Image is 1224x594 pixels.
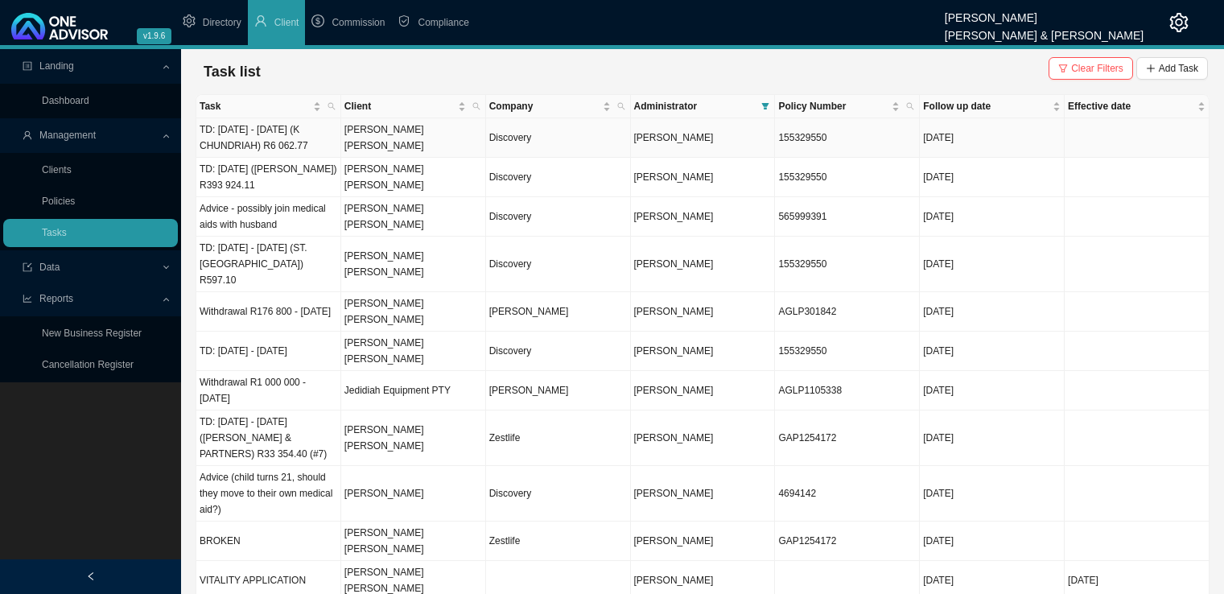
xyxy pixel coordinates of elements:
[634,432,714,443] span: [PERSON_NAME]
[196,197,341,237] td: Advice - possibly join medical aids with husband
[39,262,60,273] span: Data
[196,292,341,332] td: Withdrawal R176 800 - [DATE]
[472,102,480,110] span: search
[341,371,486,410] td: Jedidiah Equipment PTY
[341,197,486,237] td: [PERSON_NAME] [PERSON_NAME]
[617,102,625,110] span: search
[775,371,920,410] td: AGLP1105338
[341,522,486,561] td: [PERSON_NAME] [PERSON_NAME]
[486,237,631,292] td: Discovery
[23,61,32,71] span: profile
[761,102,769,110] span: filter
[634,575,714,586] span: [PERSON_NAME]
[489,98,600,114] span: Company
[23,130,32,140] span: user
[906,102,914,110] span: search
[341,332,486,371] td: [PERSON_NAME] [PERSON_NAME]
[341,466,486,522] td: [PERSON_NAME]
[920,466,1065,522] td: [DATE]
[1071,60,1123,76] span: Clear Filters
[341,237,486,292] td: [PERSON_NAME] [PERSON_NAME]
[634,345,714,357] span: [PERSON_NAME]
[341,292,486,332] td: [PERSON_NAME] [PERSON_NAME]
[486,466,631,522] td: Discovery
[486,95,631,118] th: Company
[341,410,486,466] td: [PERSON_NAME] [PERSON_NAME]
[923,98,1049,114] span: Follow up date
[418,17,468,28] span: Compliance
[11,13,108,39] img: 2df55531c6924b55f21c4cf5d4484680-logo-light.svg
[204,64,261,80] span: Task list
[469,95,484,118] span: search
[945,4,1144,22] div: [PERSON_NAME]
[1169,13,1189,32] span: setting
[1136,57,1208,80] button: Add Task
[775,118,920,158] td: 155329550
[920,95,1065,118] th: Follow up date
[196,237,341,292] td: TD: [DATE] - [DATE] (ST. [GEOGRAPHIC_DATA]) R597.10
[634,488,714,499] span: [PERSON_NAME]
[486,292,631,332] td: [PERSON_NAME]
[920,522,1065,561] td: [DATE]
[203,17,241,28] span: Directory
[775,466,920,522] td: 4694142
[903,95,917,118] span: search
[634,385,714,396] span: [PERSON_NAME]
[758,95,773,118] span: filter
[196,158,341,197] td: TD: [DATE] ([PERSON_NAME]) R393 924.11
[196,95,341,118] th: Task
[486,522,631,561] td: Zestlife
[920,158,1065,197] td: [DATE]
[486,410,631,466] td: Zestlife
[634,535,714,547] span: [PERSON_NAME]
[634,98,756,114] span: Administrator
[42,95,89,106] a: Dashboard
[775,197,920,237] td: 565999391
[634,171,714,183] span: [PERSON_NAME]
[344,98,455,114] span: Client
[39,130,96,141] span: Management
[23,294,32,303] span: line-chart
[634,211,714,222] span: [PERSON_NAME]
[920,371,1065,410] td: [DATE]
[39,293,73,304] span: Reports
[775,237,920,292] td: 155329550
[196,118,341,158] td: TD: [DATE] - [DATE] (K CHUNDRIAH) R6 062.77
[311,14,324,27] span: dollar
[486,197,631,237] td: Discovery
[332,17,385,28] span: Commission
[42,328,142,339] a: New Business Register
[196,466,341,522] td: Advice (child turns 21, should they move to their own medical aid?)
[341,95,486,118] th: Client
[137,28,171,44] span: v1.9.6
[775,292,920,332] td: AGLP301842
[920,292,1065,332] td: [DATE]
[486,371,631,410] td: [PERSON_NAME]
[341,158,486,197] td: [PERSON_NAME] [PERSON_NAME]
[183,14,196,27] span: setting
[775,332,920,371] td: 155329550
[39,60,74,72] span: Landing
[634,306,714,317] span: [PERSON_NAME]
[1068,98,1194,114] span: Effective date
[324,95,339,118] span: search
[1065,95,1210,118] th: Effective date
[42,359,134,370] a: Cancellation Register
[486,332,631,371] td: Discovery
[42,164,72,175] a: Clients
[486,158,631,197] td: Discovery
[254,14,267,27] span: user
[274,17,299,28] span: Client
[920,197,1065,237] td: [DATE]
[1159,60,1198,76] span: Add Task
[634,132,714,143] span: [PERSON_NAME]
[775,158,920,197] td: 155329550
[341,118,486,158] td: [PERSON_NAME] [PERSON_NAME]
[775,410,920,466] td: GAP1254172
[945,22,1144,39] div: [PERSON_NAME] & [PERSON_NAME]
[86,571,96,581] span: left
[398,14,410,27] span: safety
[1146,64,1156,73] span: plus
[42,196,75,207] a: Policies
[778,98,888,114] span: Policy Number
